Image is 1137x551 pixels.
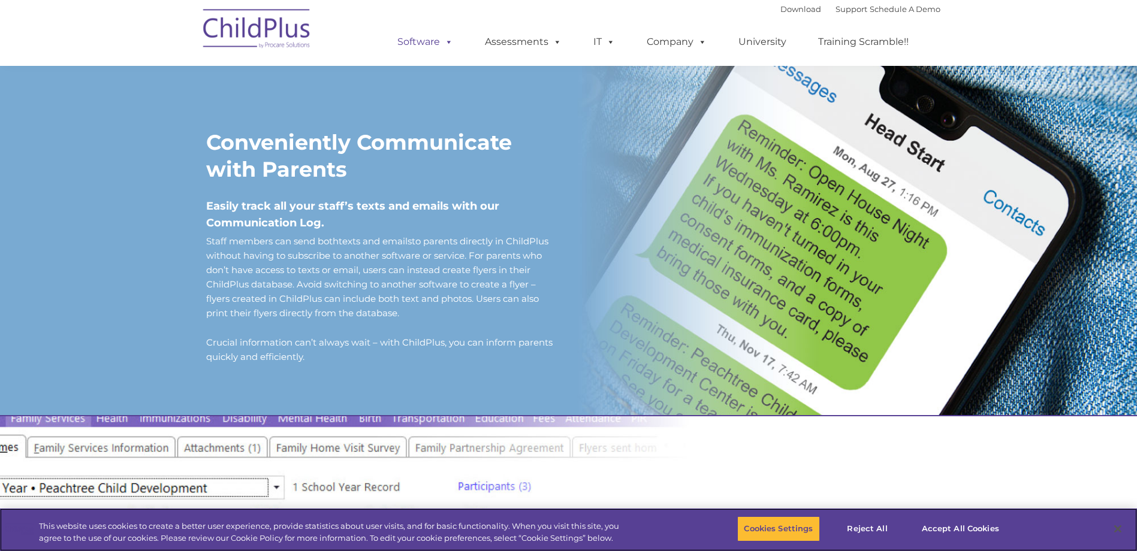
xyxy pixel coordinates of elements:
a: Schedule A Demo [870,4,940,14]
a: Assessments [473,30,574,54]
a: texts and emails [339,235,412,247]
a: IT [581,30,627,54]
button: Reject All [830,516,905,541]
span: Easily track all your staff’s texts and emails with our Communication Log. [206,199,499,229]
button: Cookies Settings [737,516,819,541]
div: This website uses cookies to create a better user experience, provide statistics about user visit... [39,520,625,544]
a: Support [836,4,867,14]
strong: Conveniently Communicate with Parents [206,129,512,182]
button: Accept All Cookies [915,516,1006,541]
button: Close [1105,516,1131,542]
a: Download [780,4,821,14]
a: Company [635,30,719,54]
font: | [780,4,940,14]
img: ChildPlus by Procare Solutions [197,1,317,60]
a: Software [385,30,465,54]
a: University [726,30,798,54]
a: Training Scramble!! [806,30,921,54]
span: Staff members can send both to parents directly in ChildPlus without having to subscribe to anoth... [206,235,548,319]
span: Crucial information can’t always wait – with ChildPlus, you can inform parents quickly and effici... [206,337,553,362]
